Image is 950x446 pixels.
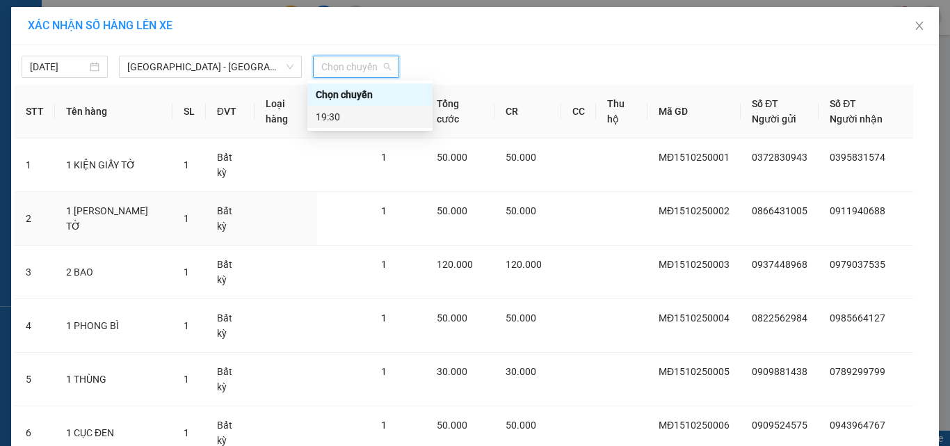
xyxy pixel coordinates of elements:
[15,353,55,406] td: 5
[752,366,807,377] span: 0909881438
[30,59,87,74] input: 15/10/2025
[15,85,55,138] th: STT
[426,85,494,138] th: Tổng cước
[55,353,172,406] td: 1 THÙNG
[752,98,778,109] span: Số ĐT
[659,205,730,216] span: MĐ1510250002
[206,353,255,406] td: Bất kỳ
[437,420,467,431] span: 50.000
[255,85,317,138] th: Loại hàng
[830,98,856,109] span: Số ĐT
[206,138,255,192] td: Bất kỳ
[659,366,730,377] span: MĐ1510250005
[506,420,536,431] span: 50.000
[184,427,189,438] span: 1
[321,56,391,77] span: Chọn chuyến
[184,320,189,331] span: 1
[830,366,885,377] span: 0789299799
[830,312,885,324] span: 0985664127
[55,138,172,192] td: 1 KIỆN GIẤY TỜ
[830,259,885,270] span: 0979037535
[381,152,387,163] span: 1
[55,299,172,353] td: 1 PHONG BÌ
[830,205,885,216] span: 0911940688
[206,299,255,353] td: Bất kỳ
[206,192,255,246] td: Bất kỳ
[752,152,807,163] span: 0372830943
[127,56,293,77] span: Sài Gòn - Đắk Lắk (BXMĐ mới)
[184,213,189,224] span: 1
[437,259,473,270] span: 120.000
[494,85,561,138] th: CR
[55,85,172,138] th: Tên hàng
[659,259,730,270] span: MĐ1510250003
[900,7,939,46] button: Close
[596,85,647,138] th: Thu hộ
[830,420,885,431] span: 0943964767
[914,20,925,31] span: close
[437,205,467,216] span: 50.000
[381,259,387,270] span: 1
[752,312,807,324] span: 0822562984
[752,205,807,216] span: 0866431005
[659,152,730,163] span: MĐ1510250001
[316,87,424,102] div: Chọn chuyến
[55,246,172,299] td: 2 BAO
[830,113,883,125] span: Người nhận
[752,113,796,125] span: Người gửi
[381,312,387,324] span: 1
[15,138,55,192] td: 1
[316,109,424,125] div: 19:30
[752,420,807,431] span: 0909524575
[15,299,55,353] td: 4
[506,259,542,270] span: 120.000
[506,366,536,377] span: 30.000
[647,85,741,138] th: Mã GD
[206,246,255,299] td: Bất kỳ
[561,85,596,138] th: CC
[172,85,206,138] th: SL
[15,192,55,246] td: 2
[184,266,189,278] span: 1
[206,85,255,138] th: ĐVT
[184,159,189,170] span: 1
[381,420,387,431] span: 1
[55,192,172,246] td: 1 [PERSON_NAME] TỜ
[659,312,730,324] span: MĐ1510250004
[15,246,55,299] td: 3
[381,366,387,377] span: 1
[28,19,172,32] span: XÁC NHẬN SỐ HÀNG LÊN XE
[437,366,467,377] span: 30.000
[752,259,807,270] span: 0937448968
[506,152,536,163] span: 50.000
[437,312,467,324] span: 50.000
[830,152,885,163] span: 0395831574
[437,152,467,163] span: 50.000
[286,63,294,71] span: down
[184,374,189,385] span: 1
[659,420,730,431] span: MĐ1510250006
[506,312,536,324] span: 50.000
[307,83,433,106] div: Chọn chuyến
[381,205,387,216] span: 1
[506,205,536,216] span: 50.000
